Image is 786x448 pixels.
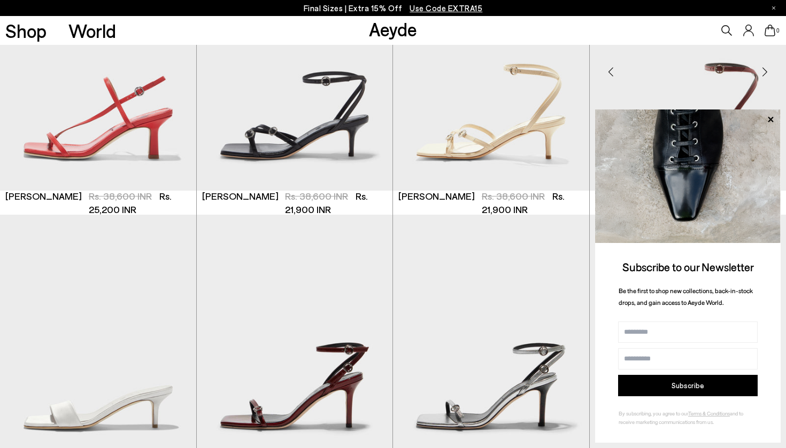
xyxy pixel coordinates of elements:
span: Be the first to shop new collections, back-in-stock drops, and gain access to Aeyde World. [619,287,753,306]
span: Subscribe to our Newsletter [622,260,754,273]
a: Terms & Conditions [688,410,730,416]
span: By subscribing, you agree to our [619,410,688,416]
button: Subscribe [618,375,758,396]
span: Rs. 38,600 INR [482,190,545,202]
span: [PERSON_NAME] [398,190,475,203]
span: [PERSON_NAME] [5,190,82,203]
p: Final Sizes | Extra 15% Off [304,2,483,15]
a: 0 [765,25,775,36]
span: Rs. 38,600 INR [89,190,152,202]
a: World [68,21,116,40]
a: Aeyde [369,18,417,40]
div: Next slide [749,56,781,88]
div: Previous slide [595,56,627,88]
a: [PERSON_NAME] Rs. 38,600 INR Rs. 21,900 INR [393,191,589,215]
img: ca3f721fb6ff708a270709c41d776025.jpg [595,109,781,243]
a: [PERSON_NAME] Rs. 38,600 INR Rs. 21,900 INR [197,191,393,215]
span: 0 [775,28,781,34]
span: Navigate to /collections/ss25-final-sizes [410,3,482,13]
a: Shop [5,21,47,40]
span: [PERSON_NAME] [202,190,279,203]
span: Rs. 38,600 INR [285,190,348,202]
